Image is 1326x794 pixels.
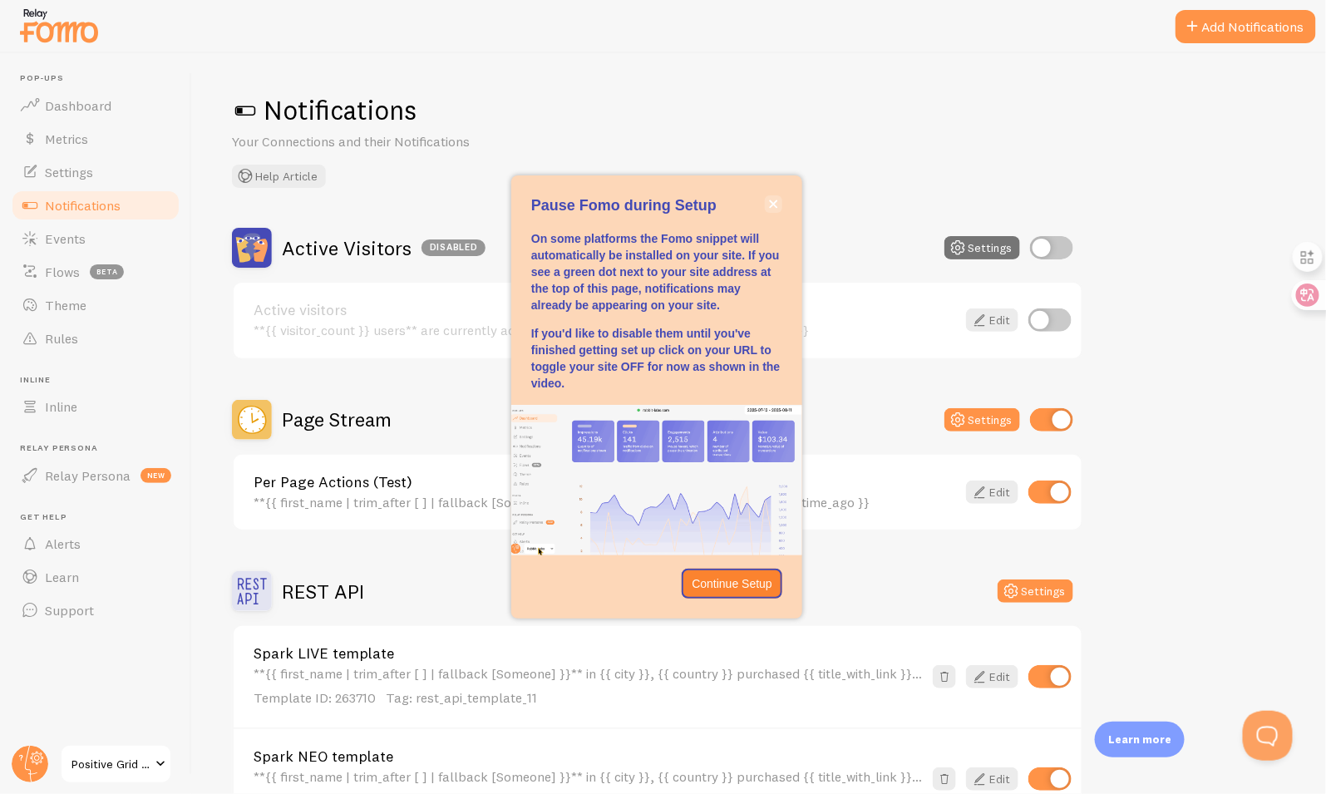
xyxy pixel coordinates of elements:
[10,255,181,289] a: Flows beta
[10,122,181,155] a: Metrics
[765,195,782,213] button: close,
[531,230,782,313] p: On some platforms the Fomo snippet will automatically be installed on your site. If you see a gre...
[682,569,782,599] button: Continue Setup
[511,175,802,618] div: Pause Fomo during Setup
[254,303,956,318] a: Active visitors
[282,579,364,604] h2: REST API
[282,235,486,261] h2: Active Visitors
[254,646,923,661] a: Spark LIVE template
[17,4,101,47] img: fomo-relay-logo-orange.svg
[998,579,1073,603] button: Settings
[45,131,88,147] span: Metrics
[232,228,272,268] img: Active Visitors
[966,767,1018,791] a: Edit
[232,165,326,188] button: Help Article
[20,375,181,386] span: Inline
[282,407,392,432] h2: Page Stream
[386,689,537,706] span: Tag: rest_api_template_11
[254,689,376,706] span: Template ID: 263710
[944,408,1020,432] button: Settings
[10,155,181,189] a: Settings
[692,575,772,592] p: Continue Setup
[45,264,80,280] span: Flows
[254,323,956,338] div: **{{ visitor_count }} users** are currently active on our {{ page_or_website }} {{ time_period }}
[20,512,181,523] span: Get Help
[1243,711,1293,761] iframe: Help Scout Beacon - Open
[140,468,171,483] span: new
[10,560,181,594] a: Learn
[1108,732,1171,747] p: Learn more
[254,495,956,510] div: **{{ first_name | trim_after [ ] | fallback [Someone] }}** in {{ }}, {{ }} purchased {{ title }} ...
[45,197,121,214] span: Notifications
[45,330,78,347] span: Rules
[20,443,181,454] span: Relay Persona
[232,400,272,440] img: Page Stream
[10,322,181,355] a: Rules
[966,665,1018,688] a: Edit
[232,571,272,611] img: REST API
[45,164,93,180] span: Settings
[10,390,181,423] a: Inline
[966,481,1018,504] a: Edit
[254,666,923,707] div: **{{ first_name | trim_after [ ] | fallback [Someone] }}** in {{ city }}, {{ country }} purchased...
[90,264,124,279] span: beta
[232,93,1286,127] h1: Notifications
[531,195,782,217] p: Pause Fomo during Setup
[944,236,1020,259] button: Settings
[421,239,486,256] div: Disabled
[10,594,181,627] a: Support
[10,189,181,222] a: Notifications
[45,602,94,619] span: Support
[254,749,923,764] a: Spark NEO template
[232,132,631,151] p: Your Connections and their Notifications
[45,569,79,585] span: Learn
[10,289,181,322] a: Theme
[71,754,150,774] span: Positive Grid US Shopify
[254,475,956,490] a: Per Page Actions (Test)
[45,230,86,247] span: Events
[10,527,181,560] a: Alerts
[10,459,181,492] a: Relay Persona new
[45,398,77,415] span: Inline
[1095,722,1185,757] div: Learn more
[10,222,181,255] a: Events
[45,535,81,552] span: Alerts
[60,744,172,784] a: Positive Grid US Shopify
[45,297,86,313] span: Theme
[10,89,181,122] a: Dashboard
[20,73,181,84] span: Pop-ups
[966,308,1018,332] a: Edit
[45,467,131,484] span: Relay Persona
[45,97,111,114] span: Dashboard
[531,325,782,392] p: If you'd like to disable them until you've finished getting set up click on your URL to toggle yo...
